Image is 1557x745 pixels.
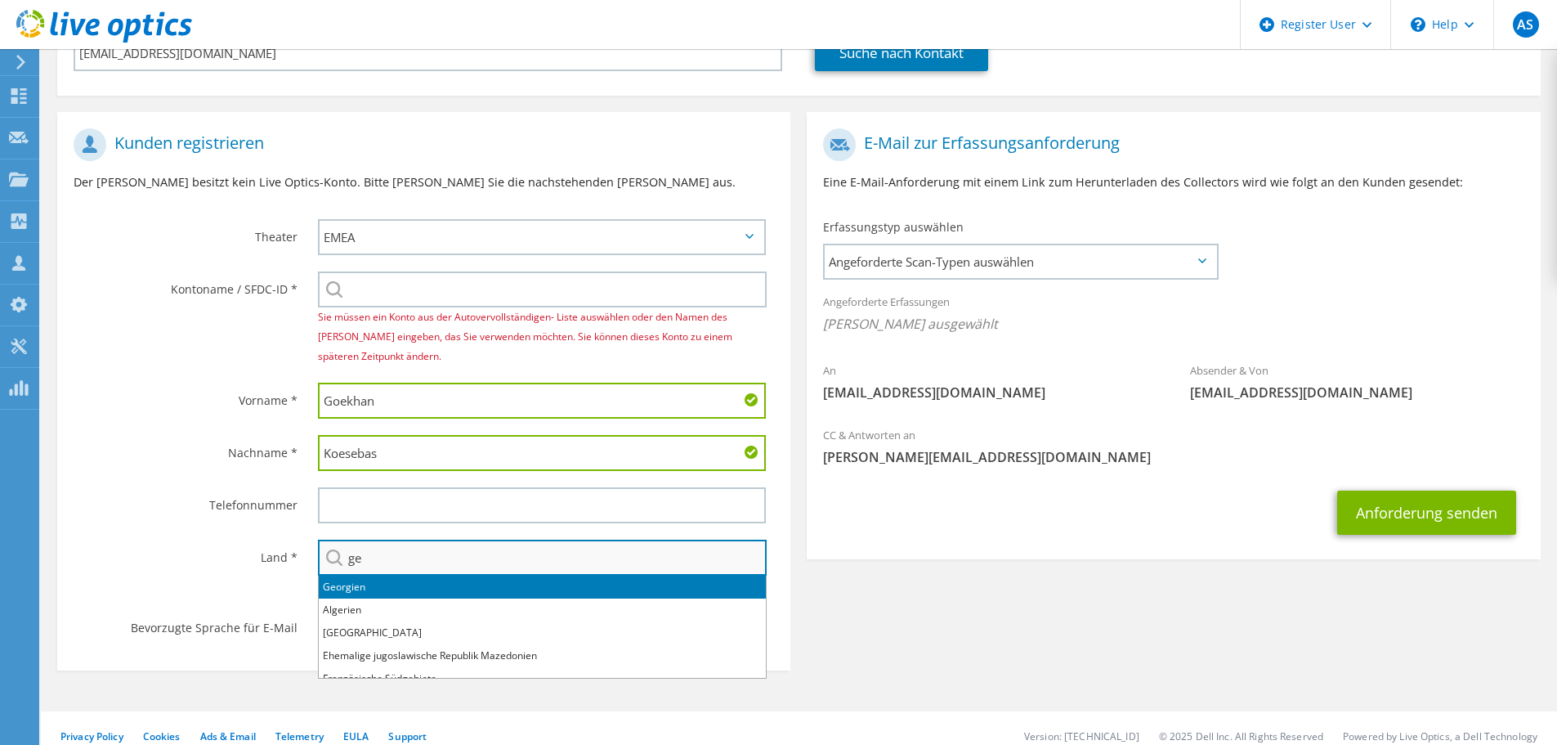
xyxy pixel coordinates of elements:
a: EULA [343,729,369,743]
span: Sie müssen ein Konto aus der Autovervollständigen- Liste auswählen oder den Namen des [PERSON_NAM... [318,310,732,363]
li: Französische Südgebiete [319,667,766,690]
label: Vorname * [74,383,298,409]
a: Cookies [143,729,181,743]
span: [EMAIL_ADDRESS][DOMAIN_NAME] [1190,384,1524,402]
li: Version: [TECHNICAL_ID] [1024,729,1139,743]
p: Der [PERSON_NAME] besitzt kein Live Optics-Konto. Bitte [PERSON_NAME] Sie die nachstehenden [PERS... [74,173,774,191]
li: [GEOGRAPHIC_DATA] [319,622,766,644]
li: Algerien [319,599,766,622]
a: Privacy Policy [60,729,123,743]
li: Powered by Live Optics, a Dell Technology [1343,729,1537,743]
label: Land * [74,540,298,566]
a: Telemetry [275,729,324,743]
label: Nachname * [74,435,298,461]
li: © 2025 Dell Inc. All Rights Reserved [1159,729,1323,743]
span: [PERSON_NAME][EMAIL_ADDRESS][DOMAIN_NAME] [823,448,1523,466]
span: Angeforderte Scan-Typen auswählen [825,245,1216,278]
a: Suche nach Kontakt [815,35,988,71]
span: [PERSON_NAME] ausgewählt [823,315,1523,333]
label: Erfassungstyp auswählen [823,219,964,236]
svg: \n [1411,17,1425,32]
h1: Kunden registrieren [74,128,766,161]
label: Bevorzugte Sprache für E-Mail [74,610,298,636]
div: CC & Antworten an [807,418,1540,474]
label: Kontoname / SFDC-ID * [74,272,298,298]
label: Telefonnummer [74,487,298,514]
button: Anforderung senden [1337,491,1516,535]
p: Eine E-Mail-Anforderung mit einem Link zum Herunterladen des Collectors wird wie folgt an den Kun... [823,173,1523,191]
span: [EMAIL_ADDRESS][DOMAIN_NAME] [823,384,1157,402]
h1: E-Mail zur Erfassungsanforderung [823,128,1515,161]
a: Ads & Email [200,729,256,743]
div: Absender & Von [1174,353,1541,410]
a: Support [388,729,427,743]
span: AS [1513,11,1539,38]
li: Ehemalige jugoslawische Republik Mazedonien [319,644,766,667]
label: Theater [74,219,298,245]
div: An [807,353,1174,410]
div: Angeforderte Erfassungen [807,285,1540,345]
li: Georgien [319,576,766,599]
